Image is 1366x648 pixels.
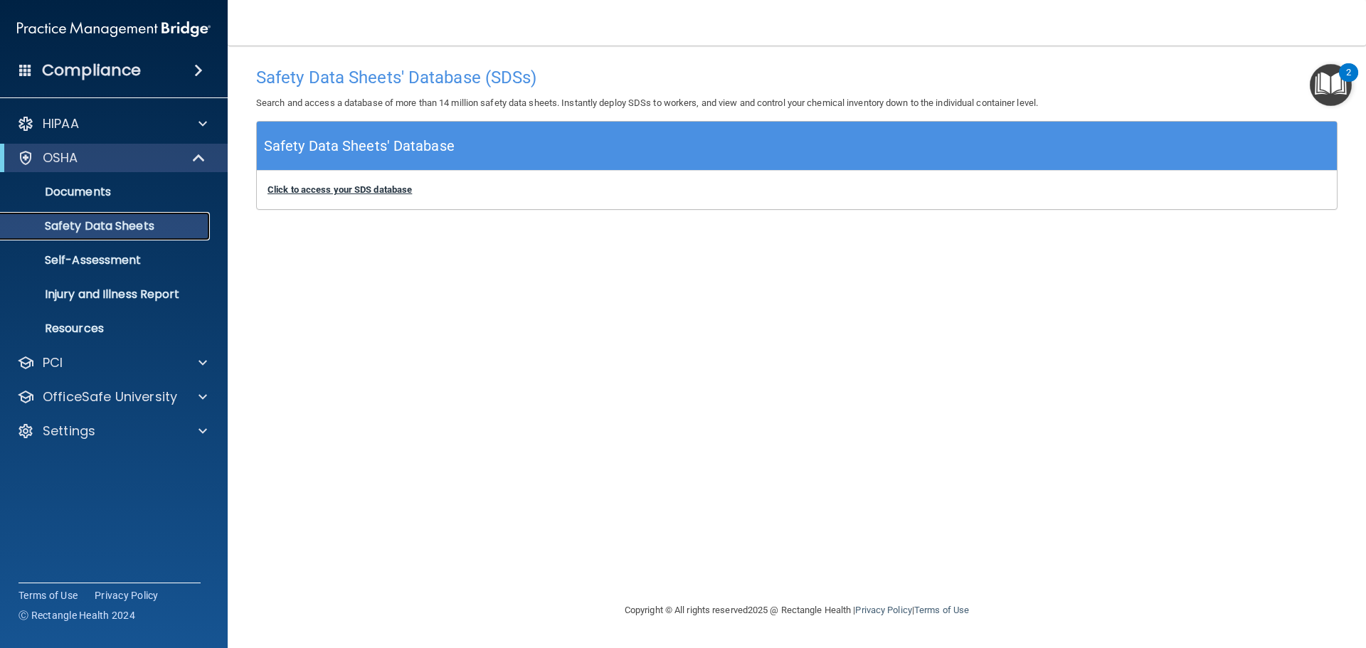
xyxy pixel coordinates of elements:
[1346,73,1351,91] div: 2
[9,322,203,336] p: Resources
[1310,64,1352,106] button: Open Resource Center, 2 new notifications
[17,423,207,440] a: Settings
[43,388,177,405] p: OfficeSafe University
[43,354,63,371] p: PCI
[9,287,203,302] p: Injury and Illness Report
[256,68,1338,87] h4: Safety Data Sheets' Database (SDSs)
[268,184,412,195] a: Click to access your SDS database
[17,149,206,166] a: OSHA
[18,588,78,602] a: Terms of Use
[17,388,207,405] a: OfficeSafe University
[9,219,203,233] p: Safety Data Sheets
[17,115,207,132] a: HIPAA
[9,185,203,199] p: Documents
[43,149,78,166] p: OSHA
[95,588,159,602] a: Privacy Policy
[43,423,95,440] p: Settings
[43,115,79,132] p: HIPAA
[537,588,1057,633] div: Copyright © All rights reserved 2025 @ Rectangle Health | |
[18,608,135,622] span: Ⓒ Rectangle Health 2024
[17,354,207,371] a: PCI
[855,605,911,615] a: Privacy Policy
[17,15,211,43] img: PMB logo
[1120,547,1349,604] iframe: Drift Widget Chat Controller
[42,60,141,80] h4: Compliance
[9,253,203,267] p: Self-Assessment
[264,134,455,159] h5: Safety Data Sheets' Database
[914,605,969,615] a: Terms of Use
[256,95,1338,112] p: Search and access a database of more than 14 million safety data sheets. Instantly deploy SDSs to...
